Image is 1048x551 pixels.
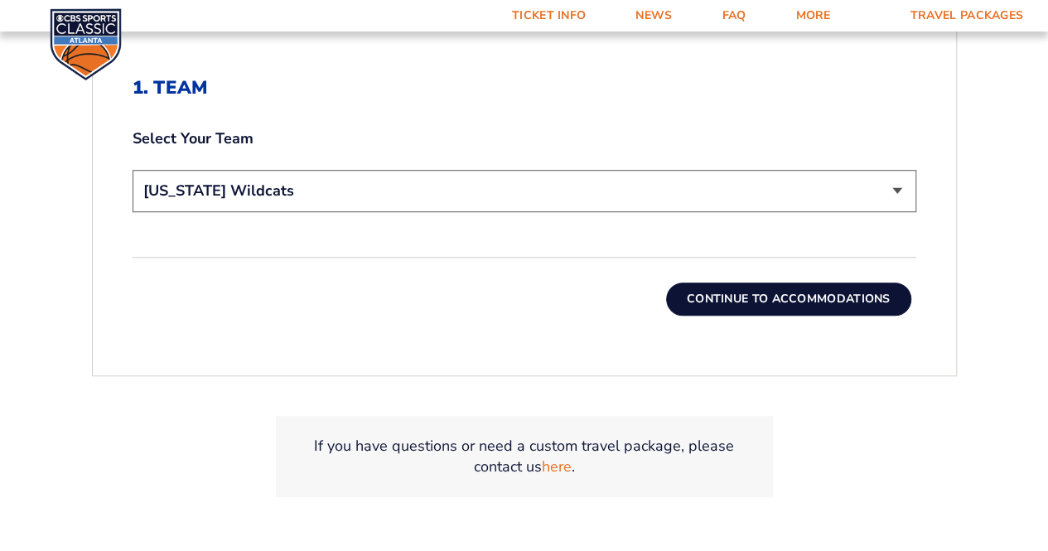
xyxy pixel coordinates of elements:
[133,128,916,149] label: Select Your Team
[666,283,911,316] button: Continue To Accommodations
[133,77,916,99] h2: 1. Team
[50,8,122,80] img: CBS Sports Classic
[542,457,572,477] a: here
[296,436,753,477] p: If you have questions or need a custom travel package, please contact us .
